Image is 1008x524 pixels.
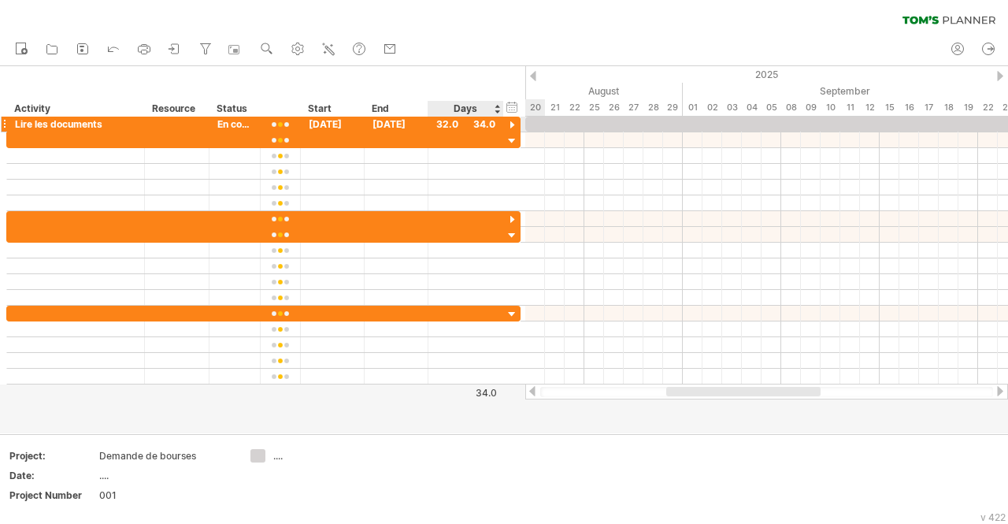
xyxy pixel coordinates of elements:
[429,387,497,399] div: 34.0
[939,99,958,116] div: Thursday, 18 September 2025
[99,469,232,482] div: ....
[860,99,880,116] div: Friday, 12 September 2025
[722,99,742,116] div: Wednesday, 3 September 2025
[919,99,939,116] div: Wednesday, 17 September 2025
[840,99,860,116] div: Thursday, 11 September 2025
[14,101,135,117] div: Activity
[428,101,502,117] div: Days
[15,117,136,132] div: Lire les documents
[624,99,643,116] div: Wednesday, 27 August 2025
[436,117,495,132] div: 32.0
[273,449,359,463] div: ....
[301,117,365,132] div: [DATE]
[958,99,978,116] div: Friday, 19 September 2025
[880,99,899,116] div: Monday, 15 September 2025
[99,449,232,463] div: Demande de bourses
[545,99,565,116] div: Thursday, 21 August 2025
[9,469,96,482] div: Date:
[663,99,683,116] div: Friday, 29 August 2025
[525,99,545,116] div: Wednesday, 20 August 2025
[702,99,722,116] div: Tuesday, 2 September 2025
[565,99,584,116] div: Friday, 22 August 2025
[899,99,919,116] div: Tuesday, 16 September 2025
[643,99,663,116] div: Thursday, 28 August 2025
[762,99,781,116] div: Friday, 5 September 2025
[9,489,96,502] div: Project Number
[801,99,821,116] div: Tuesday, 9 September 2025
[152,101,200,117] div: Resource
[217,101,251,117] div: Status
[584,99,604,116] div: Monday, 25 August 2025
[683,99,702,116] div: Monday, 1 September 2025
[742,99,762,116] div: Thursday, 4 September 2025
[781,99,801,116] div: Monday, 8 September 2025
[821,99,840,116] div: Wednesday, 10 September 2025
[372,101,419,117] div: End
[980,511,1006,523] div: v 422
[978,99,998,116] div: Monday, 22 September 2025
[365,117,428,132] div: [DATE]
[604,99,624,116] div: Tuesday, 26 August 2025
[9,449,96,463] div: Project:
[308,101,355,117] div: Start
[99,489,232,502] div: 001
[217,117,252,132] div: En cours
